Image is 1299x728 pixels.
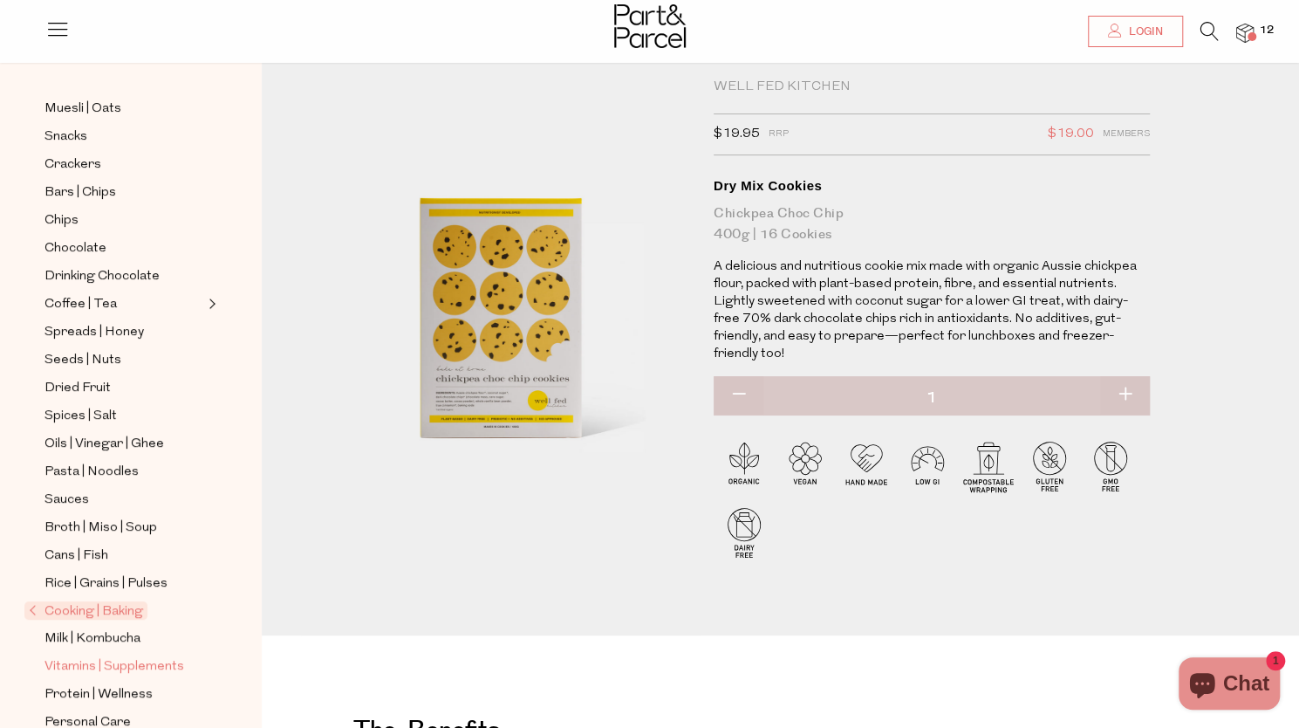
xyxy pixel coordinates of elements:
a: Coffee | Tea [44,293,203,315]
span: Members [1103,123,1150,146]
a: Oils | Vinegar | Ghee [44,433,203,455]
a: Dried Fruit [44,377,203,399]
a: Chocolate [44,237,203,259]
a: Chips [44,209,203,231]
img: P_P-ICONS-Live_Bec_V11_Handmade.svg [836,436,897,497]
span: Pasta | Noodles [44,462,139,483]
img: P_P-ICONS-Live_Bec_V11_Gluten_Free.svg [1019,436,1080,497]
span: Crackers [44,155,101,175]
span: Chocolate [44,238,106,259]
span: $19.95 [714,123,760,146]
div: Chickpea Choc Chip 400g | 16 Cookies [714,203,1150,245]
span: Dried Fruit [44,378,111,399]
span: Bars | Chips [44,182,116,203]
img: Dry Mix Cookies [314,79,687,519]
span: Cans | Fish [44,546,108,567]
span: RRP [769,123,789,146]
a: Sauces [44,489,203,511]
a: Protein | Wellness [44,683,203,705]
img: P_P-ICONS-Live_Bec_V11_GMO_Free.svg [1080,436,1141,497]
input: QTY Dry Mix Cookies [714,376,1150,420]
img: P_P-ICONS-Live_Bec_V11_Dairy_Free.svg [714,502,775,563]
a: Muesli | Oats [44,98,203,120]
a: Snacks [44,126,203,148]
span: Muesli | Oats [44,99,121,120]
div: Well Fed Kitchen [714,79,1150,96]
span: Rice | Grains | Pulses [44,573,168,594]
a: Login [1088,16,1183,47]
img: P_P-ICONS-Live_Bec_V11_Organic.svg [714,436,775,497]
a: Crackers [44,154,203,175]
span: Drinking Chocolate [44,266,160,287]
span: Coffee | Tea [44,294,117,315]
a: Broth | Miso | Soup [44,517,203,539]
span: 12 [1255,23,1278,38]
a: Spices | Salt [44,405,203,427]
span: Sauces [44,490,89,511]
span: Oils | Vinegar | Ghee [44,434,164,455]
span: Broth | Miso | Soup [44,518,157,539]
span: Chips [44,210,79,231]
a: 12 [1236,24,1254,42]
a: Cans | Fish [44,545,203,567]
a: Vitamins | Supplements [44,656,203,677]
span: Spreads | Honey [44,322,144,343]
a: Bars | Chips [44,182,203,203]
a: Spreads | Honey [44,321,203,343]
img: P_P-ICONS-Live_Bec_V11_Low_Gi.svg [897,436,958,497]
span: Vitamins | Supplements [44,656,184,677]
inbox-online-store-chat: Shopify online store chat [1173,657,1285,714]
span: Snacks [44,127,87,148]
a: Rice | Grains | Pulses [44,573,203,594]
a: Cooking | Baking [29,601,203,622]
span: Spices | Salt [44,406,117,427]
span: Login [1125,24,1163,39]
a: Milk | Kombucha [44,628,203,649]
span: $19.00 [1048,123,1094,146]
img: P_P-ICONS-Live_Bec_V11_Vegan.svg [775,436,836,497]
img: Part&Parcel [614,4,686,48]
span: Protein | Wellness [44,684,153,705]
p: A delicious and nutritious cookie mix made with organic Aussie chickpea flour, packed with plant-... [714,258,1150,363]
span: Cooking | Baking [24,601,147,620]
div: Dry Mix Cookies [714,177,1150,195]
a: Drinking Chocolate [44,265,203,287]
button: Expand/Collapse Coffee | Tea [204,293,216,314]
span: Milk | Kombucha [44,628,140,649]
a: Pasta | Noodles [44,461,203,483]
a: Seeds | Nuts [44,349,203,371]
img: P_P-ICONS-Live_Bec_V11_Compostable_Wrapping.svg [958,436,1019,497]
span: Seeds | Nuts [44,350,121,371]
